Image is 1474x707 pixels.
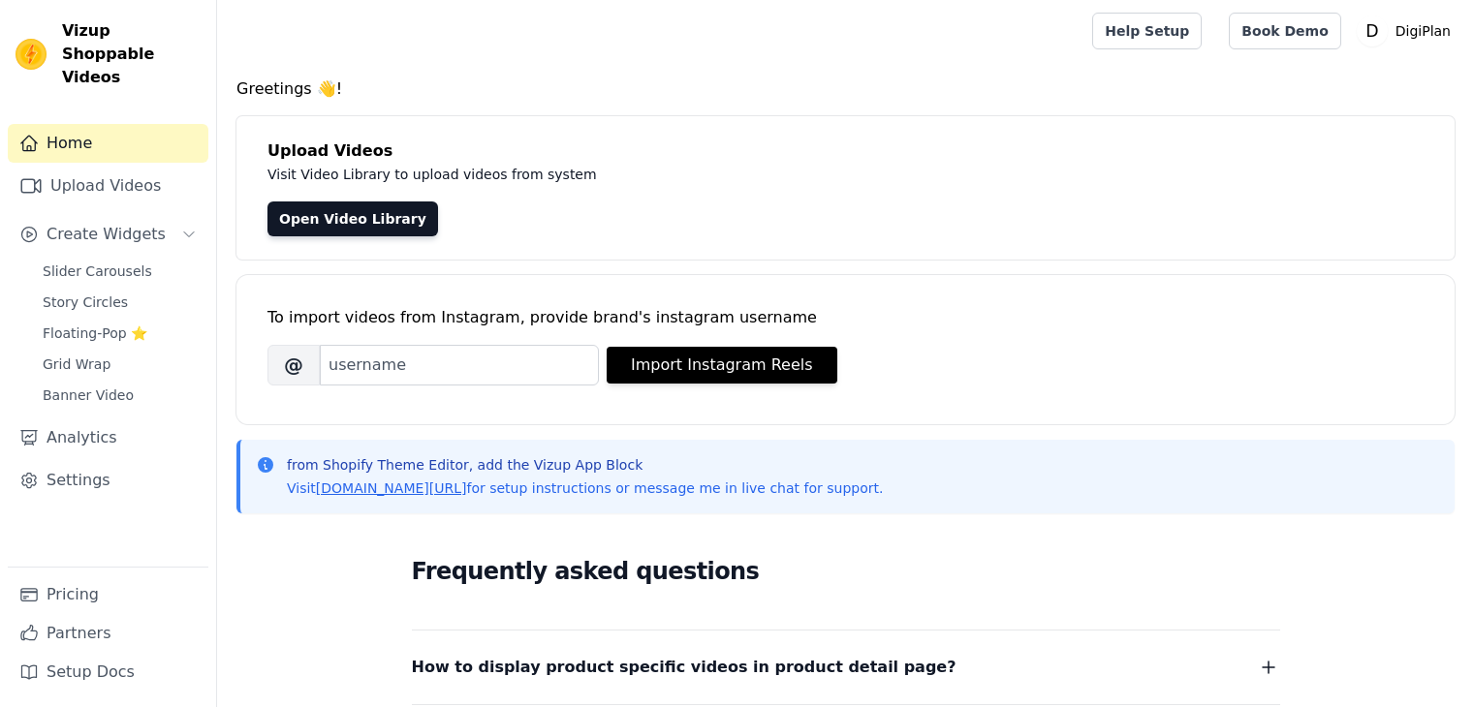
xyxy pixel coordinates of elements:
[267,163,1136,186] p: Visit Video Library to upload videos from system
[8,418,208,457] a: Analytics
[31,382,208,409] a: Banner Video
[1229,13,1340,49] a: Book Demo
[8,614,208,653] a: Partners
[47,223,166,246] span: Create Widgets
[8,653,208,692] a: Setup Docs
[267,201,438,236] a: Open Video Library
[43,292,128,312] span: Story Circles
[1092,13,1202,49] a: Help Setup
[287,455,883,475] p: from Shopify Theme Editor, add the Vizup App Block
[236,77,1455,101] h4: Greetings 👋!
[8,461,208,500] a: Settings
[267,306,1424,329] div: To import videos from Instagram, provide brand's instagram username
[8,575,208,614] a: Pricing
[412,654,1280,681] button: How to display product specific videos in product detail page?
[267,345,320,385] span: @
[16,39,47,70] img: Vizup
[412,654,957,681] span: How to display product specific videos in product detail page?
[43,385,134,405] span: Banner Video
[31,289,208,316] a: Story Circles
[8,167,208,205] a: Upload Videos
[320,345,599,385] input: username
[8,124,208,163] a: Home
[31,320,208,347] a: Floating-Pop ⭐
[1365,21,1378,41] text: D
[31,351,208,378] a: Grid Wrap
[1388,14,1458,48] p: DigiPlan
[267,139,1424,163] h4: Upload Videos
[43,354,110,374] span: Grid Wrap
[43,261,152,281] span: Slider Carousels
[8,215,208,254] button: Create Widgets
[607,347,837,384] button: Import Instagram Reels
[31,258,208,285] a: Slider Carousels
[287,478,883,498] p: Visit for setup instructions or message me in live chat for support.
[43,323,147,343] span: Floating-Pop ⭐
[316,480,467,496] a: [DOMAIN_NAME][URL]
[412,552,1280,591] h2: Frequently asked questions
[1357,14,1458,48] button: D DigiPlan
[62,19,201,89] span: Vizup Shoppable Videos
